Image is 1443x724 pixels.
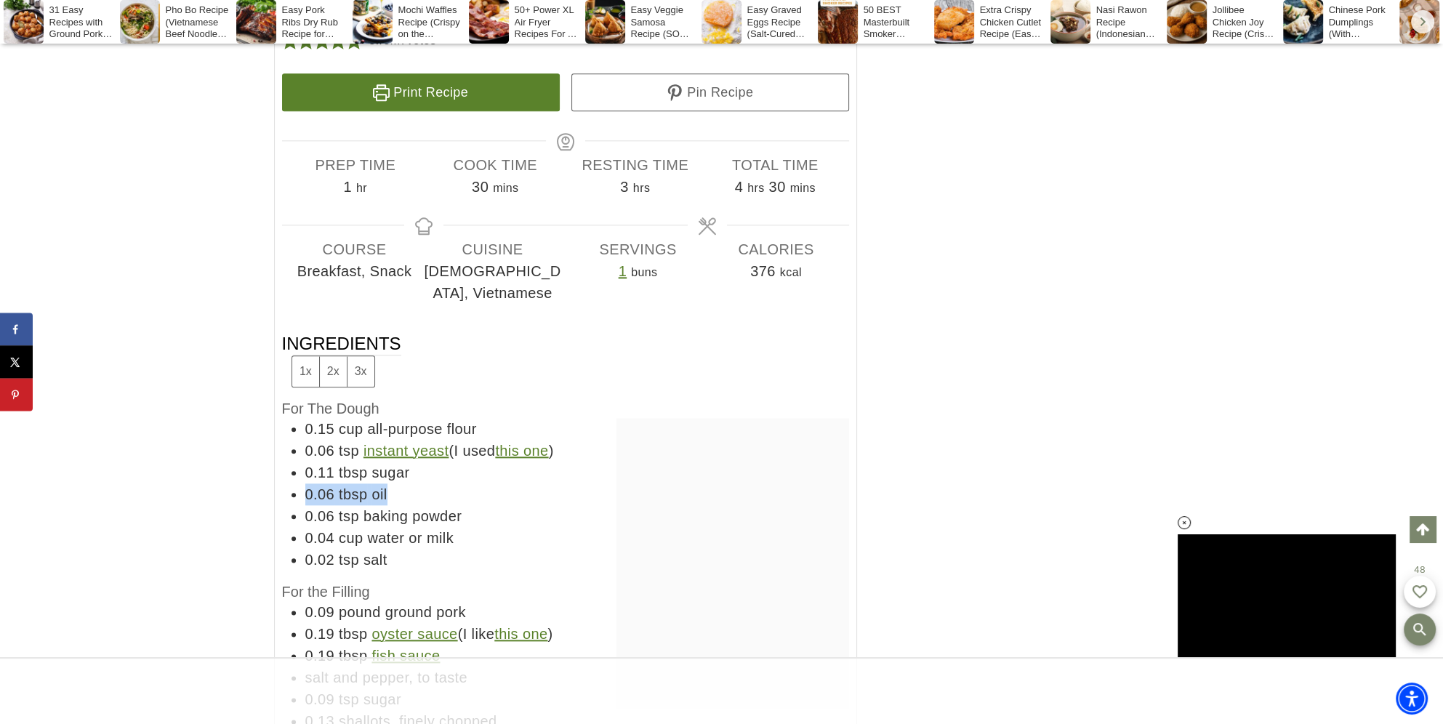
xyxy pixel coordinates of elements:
[747,182,764,194] span: hrs
[424,260,562,304] span: [DEMOGRAPHIC_DATA], Vietnamese
[472,179,489,195] span: 30
[339,464,367,480] span: tbsp
[769,179,786,195] span: 30
[305,508,335,524] span: 0.06
[339,421,363,437] span: cup
[495,443,548,459] a: this one
[367,421,476,437] span: all-purpose flour
[305,552,335,568] span: 0.02
[292,356,319,386] button: Adjust servings by 1x
[339,530,363,546] span: cup
[705,154,845,176] span: Total Time
[371,648,440,664] a: fish sauce
[707,238,845,260] span: Calories
[305,464,335,480] span: 0.11
[305,626,335,642] span: 0.19
[339,486,367,502] span: tbsp
[571,73,849,111] a: Pin Recipe
[780,266,802,278] span: kcal
[347,356,374,386] button: Adjust servings by 3x
[363,443,554,459] span: (I used )
[493,182,518,194] span: mins
[339,508,359,524] span: tsp
[363,443,449,459] a: instant yeast
[494,626,547,642] a: this one
[750,263,776,279] span: 376
[286,260,424,282] span: Breakfast, Snack
[619,263,627,279] a: Adjust recipe servings
[286,154,426,176] span: Prep Time
[371,486,387,502] span: oil
[356,182,367,194] span: hr
[631,266,657,278] span: buns
[371,464,409,480] span: sugar
[1396,683,1428,715] div: Accessibility Menu
[620,179,629,195] span: 3
[633,182,650,194] span: hrs
[343,179,352,195] span: 1
[282,332,401,387] span: Ingredients
[735,179,744,195] span: 4
[367,530,454,546] span: water or milk
[305,443,335,459] span: 0.06
[566,154,706,176] span: Resting Time
[305,648,335,664] span: 0.19
[319,356,347,386] button: Adjust servings by 2x
[305,486,335,502] span: 0.06
[616,418,849,454] iframe: Advertisement
[282,73,560,111] a: Print Recipe
[286,238,424,260] span: Course
[363,552,387,568] span: salt
[305,604,335,620] span: 0.09
[363,508,462,524] span: baking powder
[425,154,566,176] span: Cook Time
[424,238,562,260] span: Cuisine
[339,443,359,459] span: tsp
[371,626,552,642] span: (I like )
[569,238,707,260] span: Servings
[339,648,367,664] span: tbsp
[385,604,466,620] span: ground pork
[371,626,457,642] a: oyster sauce
[282,401,379,417] span: For The Dough
[930,145,1148,327] iframe: Advertisement
[305,530,335,546] span: 0.04
[1410,516,1436,542] a: Scroll to top
[339,604,381,620] span: pound
[339,626,367,642] span: tbsp
[339,552,359,568] span: tsp
[606,673,838,709] iframe: Advertisement
[790,182,816,194] span: mins
[305,421,335,437] span: 0.15
[282,584,370,600] span: For the Filling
